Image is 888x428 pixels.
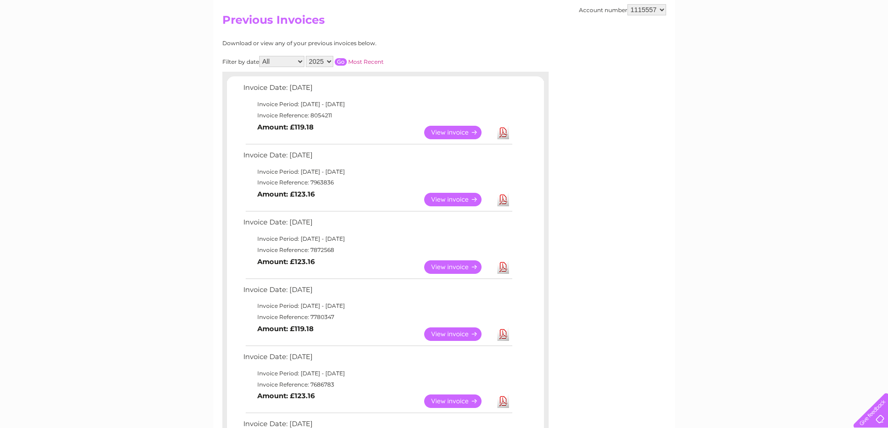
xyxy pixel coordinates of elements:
a: View [424,126,493,139]
td: Invoice Date: [DATE] [241,284,514,301]
a: Download [497,126,509,139]
a: View [424,260,493,274]
a: Telecoms [773,40,801,47]
img: logo.png [31,24,79,53]
a: Energy [747,40,768,47]
a: Water [724,40,742,47]
td: Invoice Period: [DATE] - [DATE] [241,300,514,312]
td: Invoice Reference: 7686783 [241,379,514,390]
td: Invoice Reference: 7963836 [241,177,514,188]
a: Download [497,260,509,274]
a: View [424,327,493,341]
td: Invoice Date: [DATE] [241,149,514,166]
div: Filter by date [222,56,467,67]
td: Invoice Reference: 7872568 [241,245,514,256]
div: Download or view any of your previous invoices below. [222,40,467,47]
td: Invoice Period: [DATE] - [DATE] [241,233,514,245]
td: Invoice Date: [DATE] [241,82,514,99]
a: View [424,394,493,408]
a: View [424,193,493,206]
a: Contact [826,40,849,47]
a: Most Recent [348,58,384,65]
td: Invoice Period: [DATE] - [DATE] [241,99,514,110]
h2: Previous Invoices [222,14,666,31]
a: Download [497,193,509,206]
b: Amount: £123.16 [257,258,315,266]
td: Invoice Period: [DATE] - [DATE] [241,166,514,177]
div: Clear Business is a trading name of Verastar Limited (registered in [GEOGRAPHIC_DATA] No. 3667643... [224,5,665,45]
b: Amount: £123.16 [257,392,315,400]
b: Amount: £119.18 [257,123,314,131]
b: Amount: £123.16 [257,190,315,198]
b: Amount: £119.18 [257,325,314,333]
a: 0333 014 3131 [712,5,777,16]
td: Invoice Date: [DATE] [241,216,514,233]
td: Invoice Reference: 7780347 [241,312,514,323]
td: Invoice Period: [DATE] - [DATE] [241,368,514,379]
td: Invoice Reference: 8054211 [241,110,514,121]
a: Log out [857,40,879,47]
a: Download [497,394,509,408]
td: Invoice Date: [DATE] [241,351,514,368]
a: Download [497,327,509,341]
a: Blog [807,40,820,47]
div: Account number [579,4,666,15]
